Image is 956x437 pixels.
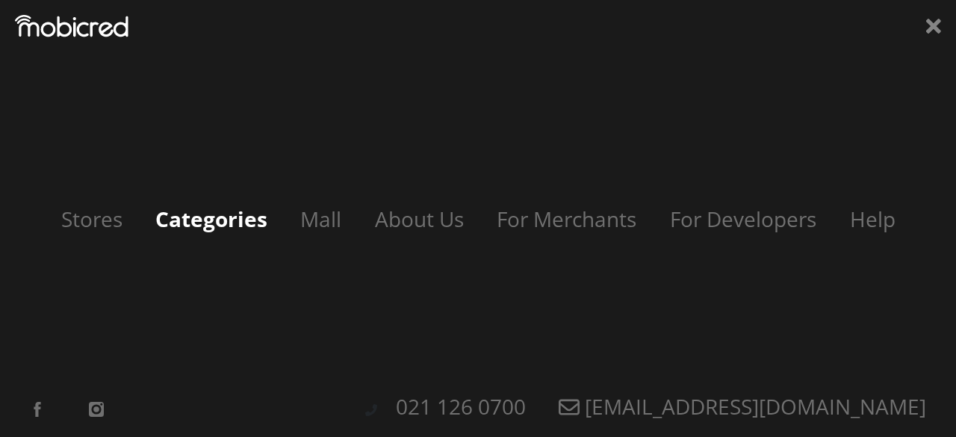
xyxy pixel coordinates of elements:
img: Mobicred [15,15,128,37]
a: 021 126 0700 [381,392,541,421]
a: For Merchants [482,205,651,233]
a: Help [834,205,910,233]
a: About Us [360,205,479,233]
a: Categories [140,205,282,233]
a: [EMAIL_ADDRESS][DOMAIN_NAME] [544,392,941,421]
a: For Developers [655,205,831,233]
a: Mall [286,205,357,233]
a: Stores [46,205,137,233]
